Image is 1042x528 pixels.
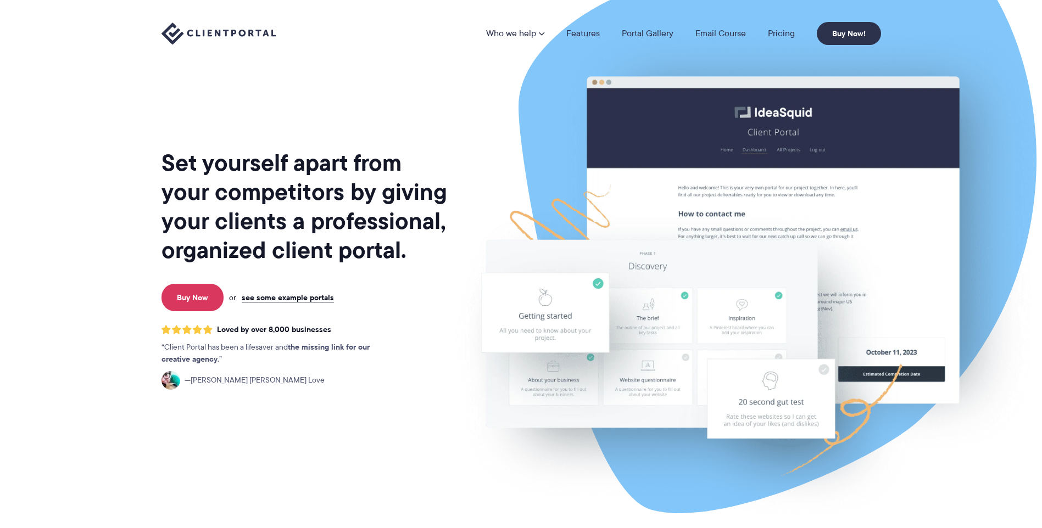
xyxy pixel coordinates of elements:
[161,148,449,265] h1: Set yourself apart from your competitors by giving your clients a professional, organized client ...
[185,374,325,386] span: [PERSON_NAME] [PERSON_NAME] Love
[622,29,673,38] a: Portal Gallery
[161,341,370,365] strong: the missing link for our creative agency
[229,293,236,302] span: or
[768,29,795,38] a: Pricing
[161,341,392,366] p: Client Portal has been a lifesaver and .
[242,293,334,302] a: see some example portals
[217,325,331,334] span: Loved by over 8,000 businesses
[695,29,746,38] a: Email Course
[486,29,544,38] a: Who we help
[817,22,881,45] a: Buy Now!
[161,284,224,311] a: Buy Now
[566,29,600,38] a: Features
